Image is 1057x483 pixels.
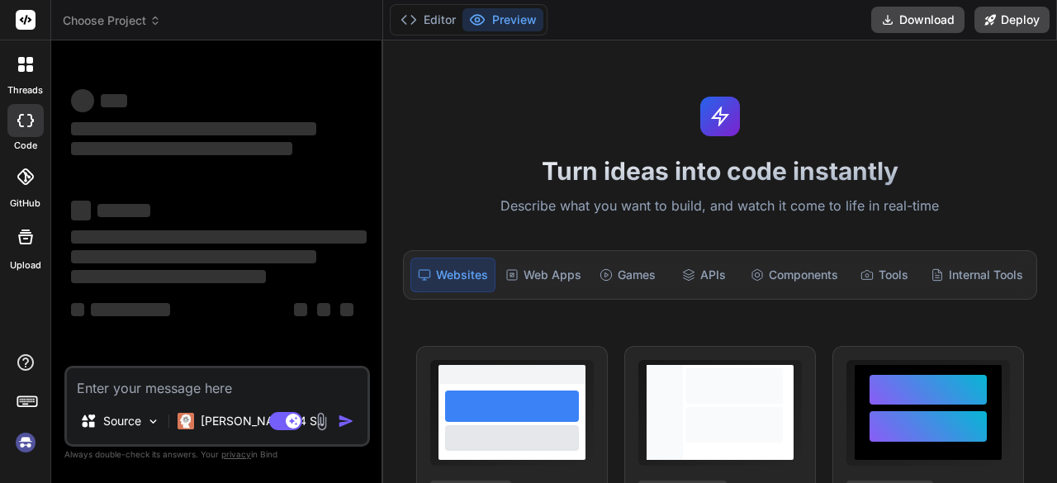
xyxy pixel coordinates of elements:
[338,413,354,429] img: icon
[10,258,41,272] label: Upload
[499,258,588,292] div: Web Apps
[294,303,307,316] span: ‌
[393,156,1047,186] h1: Turn ideas into code instantly
[91,303,170,316] span: ‌
[71,142,292,155] span: ‌
[12,429,40,457] img: signin
[393,196,1047,217] p: Describe what you want to build, and watch it come to life in real-time
[71,122,316,135] span: ‌
[146,414,160,429] img: Pick Models
[667,258,740,292] div: APIs
[103,413,141,429] p: Source
[7,83,43,97] label: threads
[591,258,664,292] div: Games
[64,447,370,462] p: Always double-check its answers. Your in Bind
[394,8,462,31] button: Editor
[71,270,266,283] span: ‌
[14,139,37,153] label: code
[312,412,331,431] img: attachment
[101,94,127,107] span: ‌
[462,8,543,31] button: Preview
[201,413,324,429] p: [PERSON_NAME] 4 S..
[744,258,845,292] div: Components
[71,201,91,220] span: ‌
[71,230,367,244] span: ‌
[317,303,330,316] span: ‌
[340,303,353,316] span: ‌
[178,413,194,429] img: Claude 4 Sonnet
[410,258,495,292] div: Websites
[974,7,1050,33] button: Deploy
[924,258,1030,292] div: Internal Tools
[848,258,921,292] div: Tools
[63,12,161,29] span: Choose Project
[10,197,40,211] label: GitHub
[221,449,251,459] span: privacy
[71,89,94,112] span: ‌
[71,303,84,316] span: ‌
[871,7,965,33] button: Download
[71,250,316,263] span: ‌
[97,204,150,217] span: ‌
